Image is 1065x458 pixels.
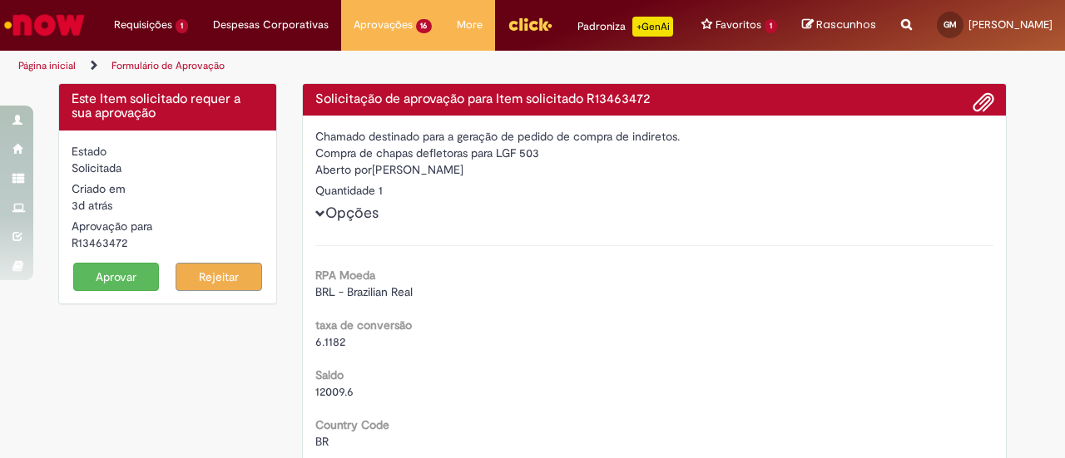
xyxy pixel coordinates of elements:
[213,17,329,33] span: Despesas Corporativas
[72,234,264,251] div: R13463472
[315,145,994,161] div: Compra de chapas defletoras para LGF 503
[315,367,344,382] b: Saldo
[968,17,1053,32] span: [PERSON_NAME]
[72,180,126,197] label: Criado em
[315,384,354,399] span: 12009.6
[716,17,761,33] span: Favoritos
[72,198,112,213] time: 29/08/2025 16:31:34
[508,12,552,37] img: click_logo_yellow_360x200.png
[12,51,697,81] ul: Trilhas de página
[802,17,876,33] a: Rascunhos
[315,434,329,449] span: BR
[315,268,375,283] b: RPA Moeda
[416,19,433,33] span: 16
[315,284,413,299] span: BRL - Brazilian Real
[457,17,483,33] span: More
[577,17,673,37] div: Padroniza
[315,128,994,145] div: Chamado destinado para a geração de pedido de compra de indiretos.
[72,198,112,213] span: 3d atrás
[816,17,876,32] span: Rascunhos
[72,143,106,160] label: Estado
[18,59,76,72] a: Página inicial
[72,92,264,121] h4: Este Item solicitado requer a sua aprovação
[72,197,264,214] div: 29/08/2025 16:31:34
[315,161,372,178] label: Aberto por
[72,160,264,176] div: Solicitada
[315,318,412,332] b: taxa de conversão
[944,19,957,30] span: GM
[176,19,188,33] span: 1
[315,92,994,107] h4: Solicitação de aprovação para Item solicitado R13463472
[176,263,262,291] button: Rejeitar
[315,161,994,182] div: [PERSON_NAME]
[315,182,994,199] div: Quantidade 1
[315,417,389,432] b: Country Code
[632,17,673,37] p: +GenAi
[73,263,160,291] button: Aprovar
[765,19,777,33] span: 1
[111,59,225,72] a: Formulário de Aprovação
[2,8,87,42] img: ServiceNow
[114,17,172,33] span: Requisições
[315,334,345,349] span: 6.1182
[72,218,152,234] label: Aprovação para
[354,17,413,33] span: Aprovações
